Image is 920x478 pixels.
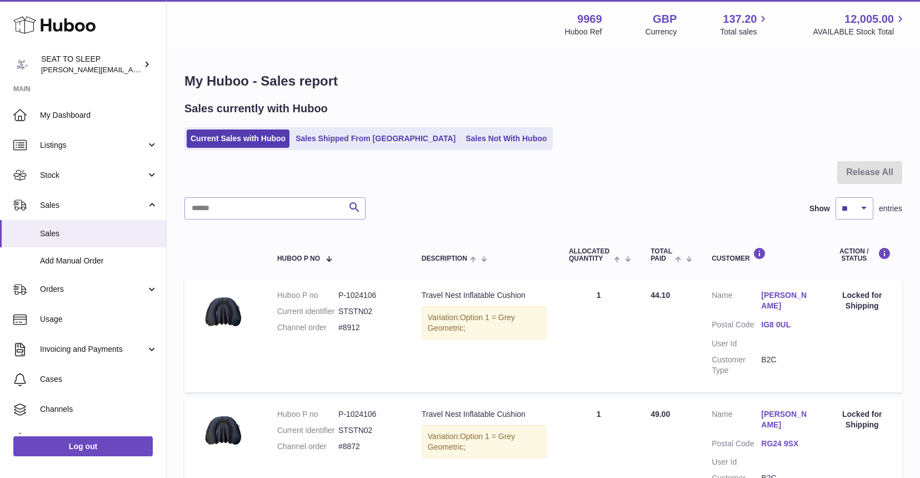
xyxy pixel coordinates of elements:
span: 12,005.00 [844,12,894,27]
a: RG24 9SX [761,439,811,449]
dt: Huboo P no [277,409,338,420]
a: 137.20 Total sales [720,12,769,37]
a: Current Sales with Huboo [187,130,289,148]
a: [PERSON_NAME] [761,290,811,311]
dt: Channel order [277,322,338,333]
dt: Postal Code [712,320,761,333]
dt: Channel order [277,441,338,452]
span: Option 1 = Grey Geometric; [428,432,515,451]
dt: Customer Type [712,355,761,376]
span: My Dashboard [40,110,158,121]
dd: P-1024106 [338,409,399,420]
a: Log out [13,436,153,456]
span: Listings [40,140,146,151]
span: Total paid [651,248,672,262]
span: Description [422,255,467,262]
a: [PERSON_NAME] [761,409,811,430]
div: Currency [646,27,677,37]
dt: Postal Code [712,439,761,452]
a: Sales Shipped From [GEOGRAPHIC_DATA] [292,130,459,148]
dd: P-1024106 [338,290,399,301]
div: Locked for Shipping [833,409,891,430]
dt: Current identifier [277,306,338,317]
div: Travel Nest Inflatable Cushion [422,409,547,420]
strong: 9969 [577,12,602,27]
div: SEAT TO SLEEP [41,54,141,75]
span: ALLOCATED Quantity [569,248,611,262]
span: 49.00 [651,410,670,419]
img: amy@seattosleep.co.uk [13,56,30,73]
span: Sales [40,200,146,211]
dd: STSTN02 [338,425,399,436]
a: 12,005.00 AVAILABLE Stock Total [813,12,907,37]
img: 99691734033825.jpeg [196,409,251,452]
dt: Name [712,409,761,433]
div: Customer [712,247,811,262]
span: 44.10 [651,291,670,300]
div: Action / Status [833,247,891,262]
a: IG8 0UL [761,320,811,330]
div: Variation: [422,425,547,459]
span: Cases [40,374,158,385]
span: Invoicing and Payments [40,344,146,355]
span: Add Manual Order [40,256,158,266]
span: Sales [40,228,158,239]
div: Variation: [422,306,547,340]
span: Usage [40,314,158,325]
dd: #8912 [338,322,399,333]
td: 1 [558,279,639,392]
span: 137.20 [723,12,757,27]
dd: B2C [761,355,811,376]
dt: Name [712,290,761,314]
strong: GBP [653,12,677,27]
h2: Sales currently with Huboo [184,101,328,116]
span: Option 1 = Grey Geometric; [428,313,515,332]
dd: STSTN02 [338,306,399,317]
dt: User Id [712,338,761,349]
span: Huboo P no [277,255,320,262]
img: 99691734033825.jpeg [196,290,251,333]
a: Sales Not With Huboo [462,130,551,148]
span: [PERSON_NAME][EMAIL_ADDRESS][DOMAIN_NAME] [41,65,223,74]
span: AVAILABLE Stock Total [813,27,907,37]
h1: My Huboo - Sales report [184,72,902,90]
dt: User Id [712,457,761,467]
span: Channels [40,404,158,415]
dd: #8872 [338,441,399,452]
label: Show [809,203,830,214]
div: Locked for Shipping [833,290,891,311]
div: Huboo Ref [565,27,602,37]
span: entries [879,203,902,214]
span: Total sales [720,27,769,37]
dt: Current identifier [277,425,338,436]
div: Travel Nest Inflatable Cushion [422,290,547,301]
span: Stock [40,170,146,181]
dt: Huboo P no [277,290,338,301]
span: Orders [40,284,146,295]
